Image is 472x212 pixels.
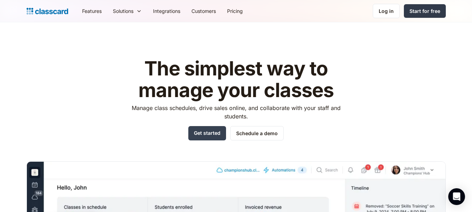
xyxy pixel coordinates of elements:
a: Get started [188,126,226,140]
a: Log in [373,4,400,18]
div: Solutions [107,3,147,19]
a: Schedule a demo [230,126,284,140]
div: Solutions [113,7,133,15]
p: Manage class schedules, drive sales online, and collaborate with your staff and students. [125,104,347,120]
a: Features [77,3,107,19]
h1: The simplest way to manage your classes [125,58,347,101]
div: Open Intercom Messenger [448,188,465,205]
div: Log in [379,7,394,15]
div: Start for free [409,7,440,15]
a: Customers [186,3,222,19]
a: Integrations [147,3,186,19]
a: Pricing [222,3,248,19]
a: home [27,6,68,16]
a: Start for free [404,4,446,18]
